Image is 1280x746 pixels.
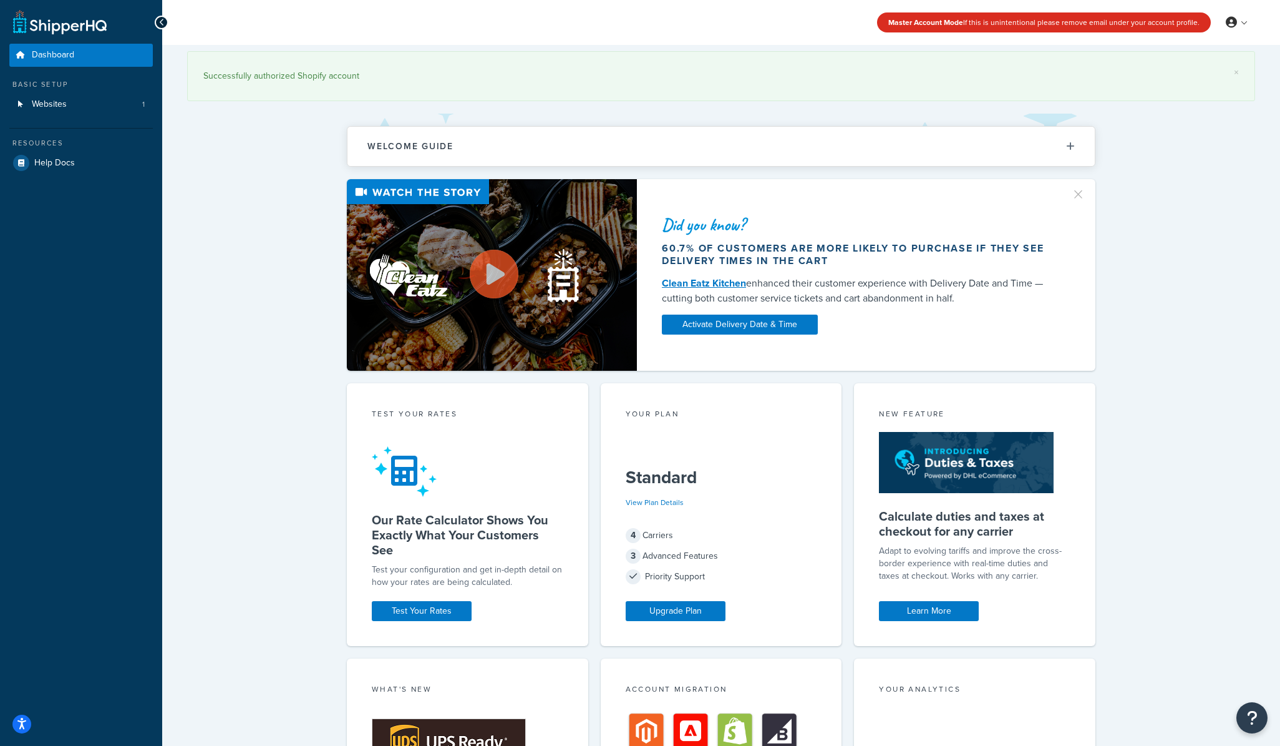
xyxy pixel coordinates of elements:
[32,50,74,61] span: Dashboard
[347,179,637,371] img: Video thumbnail
[879,601,979,621] a: Learn More
[372,601,472,621] a: Test Your Rates
[626,528,641,543] span: 4
[879,509,1070,539] h5: Calculate duties and taxes at checkout for any carrier
[1234,67,1239,77] a: ×
[34,158,75,169] span: Help Docs
[1236,702,1268,734] button: Open Resource Center
[626,549,641,564] span: 3
[662,216,1056,233] div: Did you know?
[662,315,818,335] a: Activate Delivery Date & Time
[142,99,145,110] span: 1
[9,44,153,67] a: Dashboard
[367,142,453,151] h2: Welcome Guide
[32,99,67,110] span: Websites
[9,152,153,174] a: Help Docs
[9,138,153,149] div: Resources
[662,242,1056,267] div: 60.7% of customers are more likely to purchase if they see delivery times in the cart
[877,12,1211,32] div: If this is unintentional please remove email under your account profile.
[879,545,1070,582] p: Adapt to evolving tariffs and improve the cross-border experience with real-time duties and taxes...
[626,684,817,698] div: Account Migration
[888,17,963,28] strong: Master Account Mode
[626,468,817,488] h5: Standard
[347,127,1095,166] button: Welcome Guide
[662,276,746,290] a: Clean Eatz Kitchen
[372,564,563,589] div: Test your configuration and get in-depth detail on how your rates are being calculated.
[626,547,817,565] div: Advanced Features
[203,67,1239,85] div: Successfully authorized Shopify account
[879,408,1070,423] div: New Feature
[9,93,153,116] a: Websites1
[372,684,563,698] div: What's New
[372,408,563,423] div: Test your rates
[662,276,1056,306] div: enhanced their customer experience with Delivery Date and Time — cutting both customer service ti...
[9,79,153,90] div: Basic Setup
[626,408,817,423] div: Your Plan
[879,684,1070,698] div: Your Analytics
[626,527,817,544] div: Carriers
[372,513,563,557] h5: Our Rate Calculator Shows You Exactly What Your Customers See
[626,497,684,508] a: View Plan Details
[626,601,725,621] a: Upgrade Plan
[626,568,817,586] div: Priority Support
[9,93,153,116] li: Websites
